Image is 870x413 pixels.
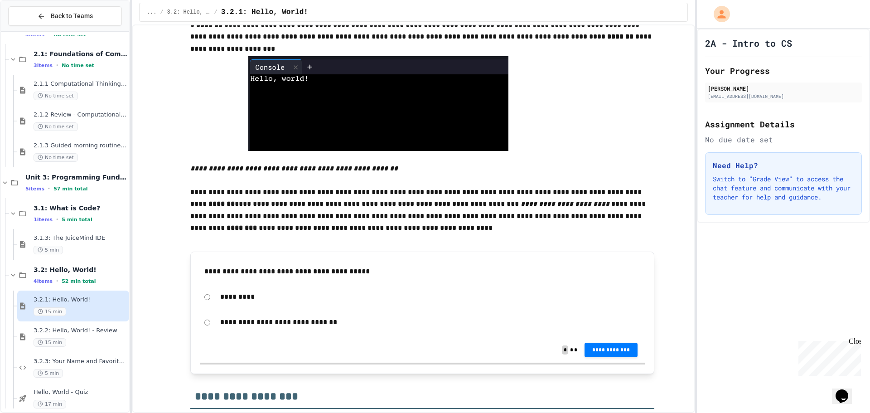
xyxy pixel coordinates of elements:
[62,278,96,284] span: 52 min total
[34,400,66,408] span: 17 min
[34,142,127,150] span: 2.1.3 Guided morning routine flowchart
[48,185,50,192] span: •
[34,266,127,274] span: 3.2: Hello, World!
[34,296,127,304] span: 3.2.1: Hello, World!
[160,9,163,16] span: /
[34,63,53,68] span: 3 items
[34,327,127,335] span: 3.2.2: Hello, World! - Review
[51,11,93,21] span: Back to Teams
[34,153,78,162] span: No time set
[62,217,92,223] span: 5 min total
[705,118,862,131] h2: Assignment Details
[34,338,66,347] span: 15 min
[34,111,127,119] span: 2.1.2 Review - Computational Thinking and Problem Solving
[832,377,861,404] iframe: chat widget
[56,277,58,285] span: •
[56,62,58,69] span: •
[34,278,53,284] span: 4 items
[708,84,859,92] div: [PERSON_NAME]
[795,337,861,376] iframe: chat widget
[167,9,211,16] span: 3.2: Hello, World!
[705,134,862,145] div: No due date set
[56,216,58,223] span: •
[25,173,127,181] span: Unit 3: Programming Fundamentals
[62,63,94,68] span: No time set
[704,4,732,24] div: My Account
[708,93,859,100] div: [EMAIL_ADDRESS][DOMAIN_NAME]
[713,175,854,202] p: Switch to "Grade View" to access the chat feature and communicate with your teacher for help and ...
[34,358,127,365] span: 3.2.3: Your Name and Favorite Movie
[34,246,63,254] span: 5 min
[8,6,122,26] button: Back to Teams
[147,9,157,16] span: ...
[53,186,87,192] span: 57 min total
[221,7,308,18] span: 3.2.1: Hello, World!
[34,204,127,212] span: 3.1: What is Code?
[34,217,53,223] span: 1 items
[25,186,44,192] span: 5 items
[705,37,792,49] h1: 2A - Intro to CS
[4,4,63,58] div: Chat with us now!Close
[705,64,862,77] h2: Your Progress
[34,80,127,88] span: 2.1.1 Computational Thinking and Problem Solving
[34,369,63,378] span: 5 min
[34,50,127,58] span: 2.1: Foundations of Computational Thinking
[34,307,66,316] span: 15 min
[34,92,78,100] span: No time set
[713,160,854,171] h3: Need Help?
[214,9,217,16] span: /
[34,234,127,242] span: 3.1.3: The JuiceMind IDE
[34,389,127,396] span: Hello, World - Quiz
[34,122,78,131] span: No time set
